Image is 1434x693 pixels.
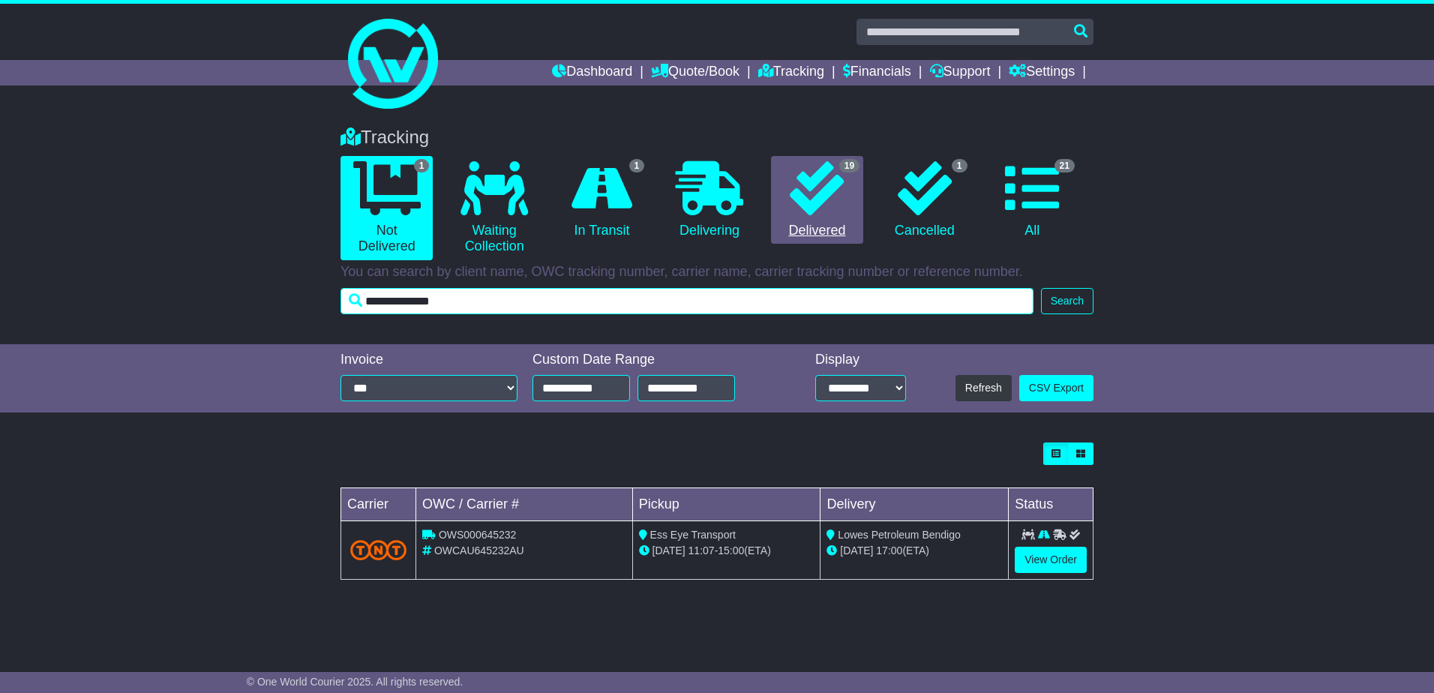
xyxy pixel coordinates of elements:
td: OWC / Carrier # [416,488,633,521]
a: Delivering [663,156,755,244]
span: 11:07 [688,544,715,556]
span: © One World Courier 2025. All rights reserved. [247,676,463,688]
a: Waiting Collection [448,156,540,260]
span: OWCAU645232AU [434,544,524,556]
a: Tracking [758,60,824,85]
a: View Order [1015,547,1087,573]
a: Quote/Book [651,60,739,85]
a: 19 Delivered [771,156,863,244]
td: Pickup [632,488,820,521]
span: [DATE] [840,544,873,556]
div: Custom Date Range [532,352,773,368]
span: [DATE] [652,544,685,556]
div: Display [815,352,906,368]
div: (ETA) [826,543,1002,559]
span: 19 [839,159,859,172]
a: Dashboard [552,60,632,85]
a: Settings [1009,60,1075,85]
td: Status [1009,488,1093,521]
img: TNT_Domestic.png [350,540,406,560]
span: Ess Eye Transport [650,529,736,541]
div: Tracking [333,127,1101,148]
td: Delivery [820,488,1009,521]
button: Search [1041,288,1093,314]
span: 21 [1054,159,1075,172]
td: Carrier [341,488,416,521]
p: You can search by client name, OWC tracking number, carrier name, carrier tracking number or refe... [340,264,1093,280]
span: 15:00 [718,544,744,556]
button: Refresh [955,375,1012,401]
a: 1 Not Delivered [340,156,433,260]
a: Financials [843,60,911,85]
a: 21 All [986,156,1078,244]
a: CSV Export [1019,375,1093,401]
div: - (ETA) [639,543,814,559]
div: Invoice [340,352,517,368]
span: OWS000645232 [439,529,517,541]
span: Lowes Petroleum Bendigo [838,529,960,541]
span: 1 [414,159,430,172]
span: 17:00 [876,544,902,556]
a: 1 In Transit [556,156,648,244]
a: 1 Cancelled [878,156,970,244]
span: 1 [952,159,967,172]
span: 1 [629,159,645,172]
a: Support [930,60,991,85]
